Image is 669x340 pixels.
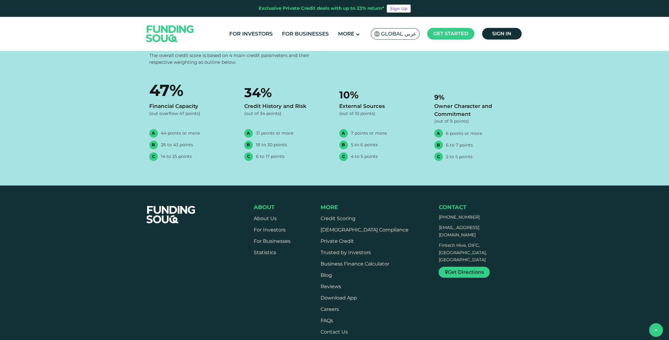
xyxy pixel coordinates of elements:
img: SA Flag [374,31,380,36]
div: C [339,152,348,161]
div: (out of 9 points) [434,118,520,124]
a: Credit Scoring [321,216,355,221]
a: [PHONE_NUMBER] [439,214,479,220]
a: Trusted by Investors [321,250,371,255]
span: Get started [433,31,468,36]
a: Download App [321,295,357,301]
button: back [649,323,663,337]
div: A [149,129,158,138]
a: For Businesses [280,29,330,39]
span: Contact [439,204,466,211]
div: 6 points or more [446,130,482,137]
span: Global عربي [381,30,416,37]
div: 26 to 43 points [161,142,193,148]
div: Financial Capacity [149,102,235,110]
span: Sign in [492,31,511,36]
a: [EMAIL_ADDRESS][DOMAIN_NAME] [439,225,479,238]
span: Careers [321,306,339,312]
div: C [149,152,158,161]
div: 18 to 30 points [256,142,287,148]
a: [DEMOGRAPHIC_DATA] Compliance [321,227,409,233]
div: A [244,129,253,138]
div: 4 to 5 points [351,153,378,160]
div: 7 points or more [351,130,387,136]
div: A [339,129,348,138]
div: About [254,204,291,211]
a: Sign in [482,28,522,40]
div: (out overflow 47 points) [149,110,235,117]
div: 31 points or more [256,130,293,136]
div: 9% [434,78,520,102]
img: FooterLogo [140,198,202,231]
div: C [434,152,443,161]
a: Private Credit [321,238,354,244]
div: Exclusive Private Credit deals with up to 23% return* [259,5,384,12]
div: 6 to 7 points [446,142,473,148]
a: Contact Us [321,329,348,335]
a: Reviews [321,284,341,289]
div: 10% [339,78,425,102]
a: Get Directions [439,267,490,278]
span: More [321,204,338,211]
div: (out of 10 points) [339,110,425,117]
a: FAQs [321,318,333,323]
a: For Businesses [254,238,291,244]
div: 5 to 6 points [351,142,378,148]
div: 6 to 17 points [256,153,284,160]
div: B [339,141,348,149]
a: About Us [254,216,277,221]
a: For Investors [228,29,274,39]
div: C [244,152,253,161]
p: Fintech Hive, DIFC, [GEOGRAPHIC_DATA], [GEOGRAPHIC_DATA] [439,242,511,264]
div: B [434,141,443,149]
div: 44 points or more [161,130,200,136]
div: The overall credit score is based on 4 main credit parameters and their respective weighting as o... [149,52,325,66]
a: Business Finance Calculator [321,261,389,267]
a: Sign Up [387,5,411,13]
div: A [434,129,443,138]
div: 2 to 5 points [446,154,473,160]
div: 34% [244,78,330,102]
div: 14 to 25 points [161,153,192,160]
img: Logo [140,18,200,49]
a: For Investors [254,227,286,233]
a: Statistics [254,250,276,255]
div: 47% [149,78,235,102]
div: Credit History and Risk [244,102,330,110]
div: Owner Character and Commitment [434,102,520,118]
div: B [244,141,253,149]
a: Blog [321,272,332,278]
div: (out of 34 points) [244,110,330,117]
div: B [149,141,158,149]
div: External Sources [339,102,425,110]
span: More [338,31,354,37]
